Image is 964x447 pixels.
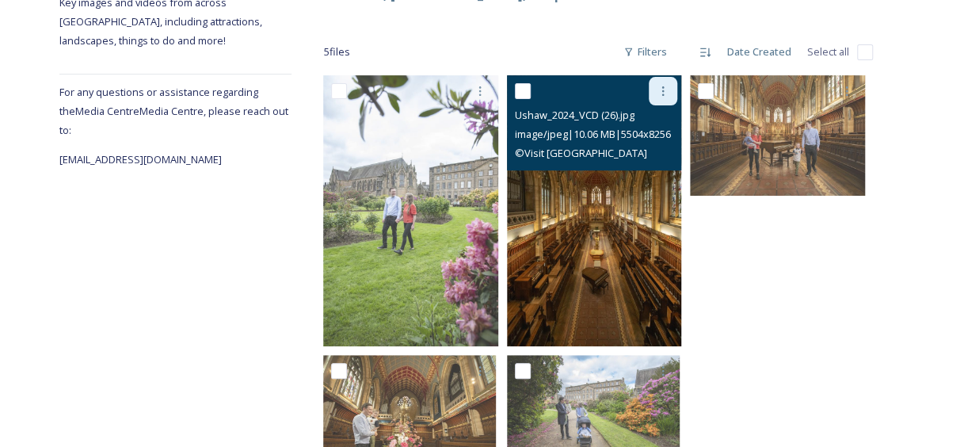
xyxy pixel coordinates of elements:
span: 5 file s [323,44,349,59]
span: © Visit [GEOGRAPHIC_DATA] [515,146,647,160]
span: Ushaw_2024_VCD (26).jpg [515,108,634,122]
div: Date Created [719,36,799,67]
span: image/jpeg | 10.06 MB | 5504 x 8256 [515,127,671,141]
img: Ushaw_2024_VCD (26).jpg [507,75,688,346]
div: Filters [615,36,675,67]
span: For any questions or assistance regarding the Media Centre Media Centre, please reach out to: [59,85,288,137]
span: [EMAIL_ADDRESS][DOMAIN_NAME] [59,152,222,166]
img: Ushaw_2024_VCD (63).jpg [323,75,504,346]
img: Ushaw_2024_VCD (2).jpg [690,75,871,196]
span: Select all [807,44,849,59]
